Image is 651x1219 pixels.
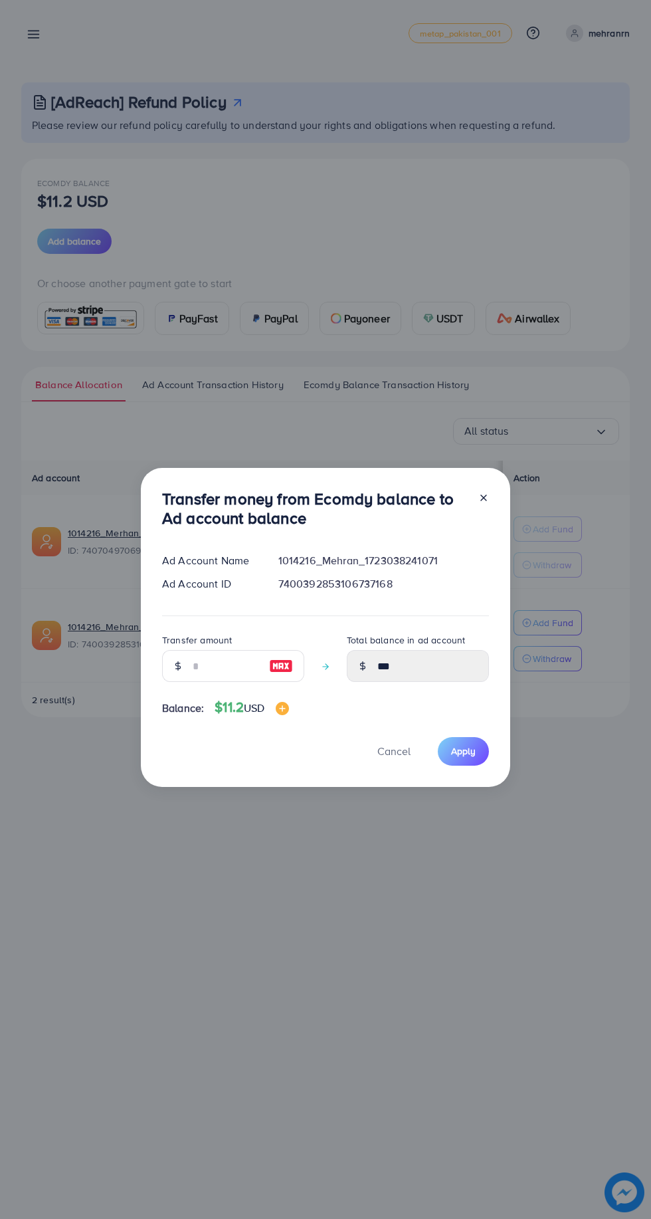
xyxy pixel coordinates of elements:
[151,553,268,568] div: Ad Account Name
[162,633,232,647] label: Transfer amount
[361,737,427,766] button: Cancel
[438,737,489,766] button: Apply
[276,702,289,715] img: image
[162,489,468,528] h3: Transfer money from Ecomdy balance to Ad account balance
[377,744,411,758] span: Cancel
[244,701,264,715] span: USD
[268,576,500,592] div: 7400392853106737168
[215,699,288,716] h4: $11.2
[268,553,500,568] div: 1014216_Mehran_1723038241071
[151,576,268,592] div: Ad Account ID
[451,744,476,758] span: Apply
[347,633,465,647] label: Total balance in ad account
[162,701,204,716] span: Balance:
[269,658,293,674] img: image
